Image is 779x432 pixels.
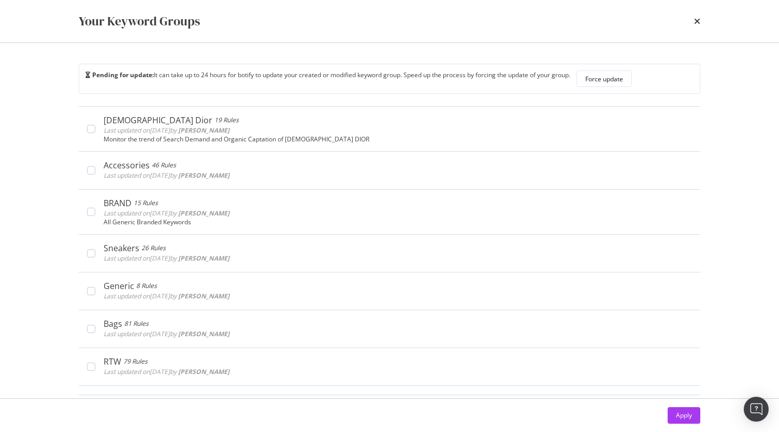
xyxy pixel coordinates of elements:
[668,407,700,424] button: Apply
[178,367,229,376] b: [PERSON_NAME]
[155,394,183,405] div: 148 Rules
[79,12,200,30] div: Your Keyword Groups
[178,209,229,218] b: [PERSON_NAME]
[104,136,692,143] div: Monitor the trend of Search Demand and Organic Captation of [DEMOGRAPHIC_DATA] DIOR
[85,70,570,87] div: It can take up to 24 hours for botify to update your created or modified keyword group. Speed up ...
[104,254,229,263] span: Last updated on [DATE] by
[178,329,229,338] b: [PERSON_NAME]
[141,243,166,253] div: 26 Rules
[136,281,157,291] div: 8 Rules
[104,356,121,367] div: RTW
[178,126,229,135] b: [PERSON_NAME]
[694,12,700,30] div: times
[104,171,229,180] span: Last updated on [DATE] by
[104,126,229,135] span: Last updated on [DATE] by
[178,254,229,263] b: [PERSON_NAME]
[104,319,122,329] div: Bags
[585,75,623,83] div: Force update
[676,411,692,420] div: Apply
[104,292,229,300] span: Last updated on [DATE] by
[104,115,212,125] div: [DEMOGRAPHIC_DATA] Dior
[104,329,229,338] span: Last updated on [DATE] by
[104,394,153,405] div: Dior hacking
[79,395,193,420] button: Create a new Keyword Group
[92,70,154,79] b: Pending for update:
[214,115,239,125] div: 19 Rules
[178,171,229,180] b: [PERSON_NAME]
[104,198,132,208] div: BRAND
[104,367,229,376] span: Last updated on [DATE] by
[104,209,229,218] span: Last updated on [DATE] by
[124,319,149,329] div: 81 Rules
[123,356,148,367] div: 79 Rules
[104,243,139,253] div: Sneakers
[104,281,134,291] div: Generic
[576,70,632,87] button: Force update
[104,160,150,170] div: Accessories
[134,198,158,208] div: 15 Rules
[152,160,176,170] div: 46 Rules
[104,219,692,226] div: All Generic Branded Keywords
[744,397,769,422] div: Open Intercom Messenger
[178,292,229,300] b: [PERSON_NAME]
